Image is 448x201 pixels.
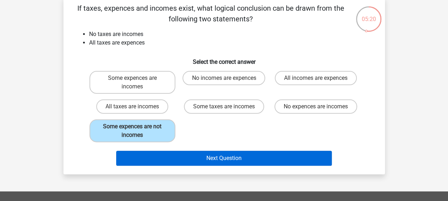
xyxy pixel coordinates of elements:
[275,71,357,85] label: All incomes are expences
[75,3,347,24] p: If taxes, expences and incomes exist, what logical conclusion can be drawn from the following two...
[89,119,175,142] label: Some expences are not incomes
[96,99,168,114] label: All taxes are incomes
[75,53,374,65] h6: Select the correct answer
[274,99,357,114] label: No expences are incomes
[355,6,382,24] div: 05:20
[116,151,332,166] button: Next Question
[89,38,374,47] li: All taxes are expences
[89,71,175,94] label: Some expences are incomes
[89,30,374,38] li: No taxes are incomes
[184,99,264,114] label: Some taxes are incomes
[182,71,265,85] label: No incomes are expences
